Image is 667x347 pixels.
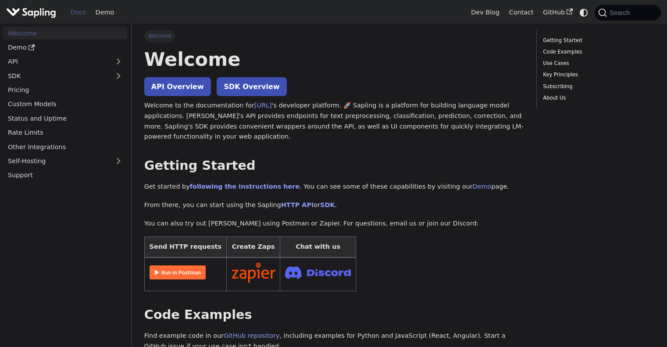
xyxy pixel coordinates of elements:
[578,6,590,19] button: Switch between dark and light mode (currently system mode)
[3,169,127,182] a: Support
[280,237,356,258] th: Chat with us
[144,307,524,323] h2: Code Examples
[473,183,492,190] a: Demo
[3,69,110,82] a: SDK
[217,77,286,96] a: SDK Overview
[66,6,91,19] a: Docs
[543,48,651,56] a: Code Examples
[3,41,127,54] a: Demo
[232,262,275,283] img: Connect in Zapier
[6,6,59,19] a: Sapling.aiSapling.ai
[110,69,127,82] button: Expand sidebar category 'SDK'
[466,6,504,19] a: Dev Blog
[144,237,226,258] th: Send HTTP requests
[3,126,127,139] a: Rate Limits
[543,59,651,68] a: Use Cases
[144,182,524,192] p: Get started by . You can see some of these capabilities by visiting our page.
[144,158,524,174] h2: Getting Started
[144,30,175,42] span: Welcome
[144,100,524,142] p: Welcome to the documentation for 's developer platform. 🚀 Sapling is a platform for building lang...
[144,30,524,42] nav: Breadcrumbs
[504,6,539,19] a: Contact
[3,98,127,111] a: Custom Models
[144,200,524,211] p: From there, you can start using the Sapling or .
[3,112,127,125] a: Status and Uptime
[254,102,272,109] a: [URL]
[3,84,127,97] a: Pricing
[224,332,279,339] a: GitHub repository
[91,6,119,19] a: Demo
[110,55,127,68] button: Expand sidebar category 'API'
[320,201,335,208] a: SDK
[281,201,314,208] a: HTTP API
[190,183,300,190] a: following the instructions here
[3,155,127,168] a: Self-Hosting
[595,5,660,21] button: Search (Command+K)
[3,55,110,68] a: API
[543,36,651,45] a: Getting Started
[144,77,211,96] a: API Overview
[538,6,577,19] a: GitHub
[150,265,206,279] img: Run in Postman
[543,94,651,102] a: About Us
[3,140,127,153] a: Other Integrations
[3,27,127,39] a: Welcome
[6,6,56,19] img: Sapling.ai
[226,237,280,258] th: Create Zaps
[543,71,651,79] a: Key Principles
[144,47,524,71] h1: Welcome
[607,9,635,16] span: Search
[543,82,651,91] a: Subscribing
[285,264,351,282] img: Join Discord
[144,218,524,229] p: You can also try out [PERSON_NAME] using Postman or Zapier. For questions, email us or join our D...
